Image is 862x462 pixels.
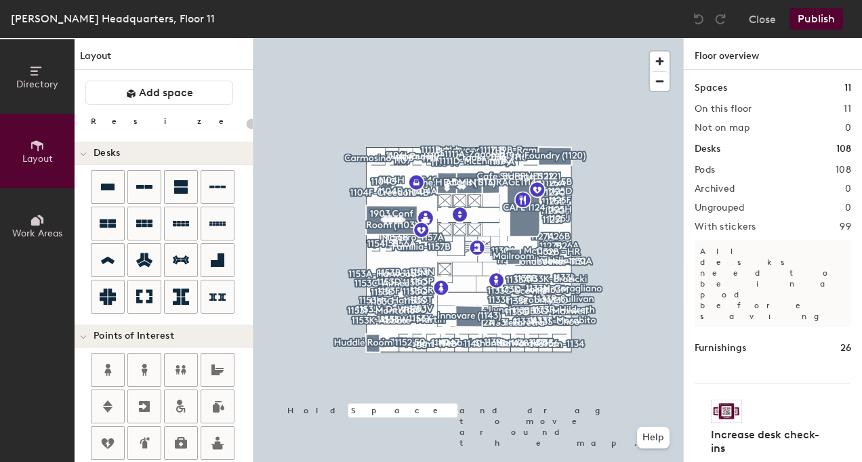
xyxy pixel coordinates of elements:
[836,165,851,175] h2: 108
[695,165,715,175] h2: Pods
[845,123,851,133] h2: 0
[684,38,862,70] h1: Floor overview
[714,12,727,26] img: Redo
[845,203,851,213] h2: 0
[845,184,851,194] h2: 0
[844,81,851,96] h1: 11
[16,79,58,90] span: Directory
[695,123,750,133] h2: Not on map
[695,142,720,156] h1: Desks
[11,10,215,27] div: [PERSON_NAME] Headquarters, Floor 11
[22,153,53,165] span: Layout
[695,222,756,232] h2: With stickers
[695,240,851,327] p: All desks need to be in a pod before saving
[692,12,705,26] img: Undo
[836,142,851,156] h1: 108
[85,81,233,105] button: Add space
[840,341,851,356] h1: 26
[695,184,735,194] h2: Archived
[840,222,851,232] h2: 99
[75,49,253,70] h1: Layout
[695,104,752,114] h2: On this floor
[695,203,745,213] h2: Ungrouped
[789,8,843,30] button: Publish
[844,104,851,114] h2: 11
[637,427,670,448] button: Help
[94,148,120,159] span: Desks
[695,341,746,356] h1: Furnishings
[695,81,727,96] h1: Spaces
[749,8,776,30] button: Close
[711,428,827,455] h4: Increase desk check-ins
[91,116,241,127] div: Resize
[12,228,62,239] span: Work Areas
[139,86,193,100] span: Add space
[711,400,742,423] img: Sticker logo
[94,331,174,341] span: Points of Interest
